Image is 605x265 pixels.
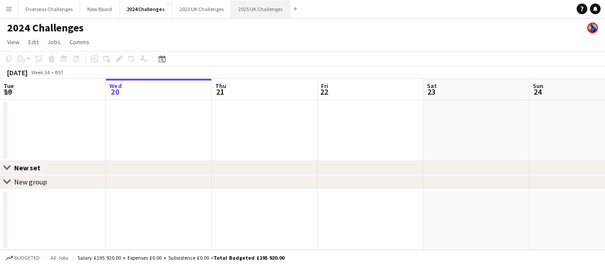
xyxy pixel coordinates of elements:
[320,87,328,97] span: 22
[231,0,290,18] button: 2025 UK Challenges
[214,87,226,97] span: 21
[109,82,122,90] span: Wed
[321,82,328,90] span: Fri
[4,253,41,263] button: Budgeted
[108,87,122,97] span: 20
[7,38,19,46] span: View
[215,82,226,90] span: Thu
[66,36,93,48] a: Comms
[213,254,284,261] span: Total Budgeted £195 920.00
[531,87,543,97] span: 24
[28,38,39,46] span: Edit
[70,38,89,46] span: Comms
[2,87,14,97] span: 19
[25,36,42,48] a: Edit
[47,38,61,46] span: Jobs
[7,21,84,35] h1: 2024 Challenges
[427,82,437,90] span: Sat
[426,87,437,97] span: 23
[49,254,70,261] span: All jobs
[4,82,14,90] span: Tue
[80,0,120,18] button: New Board
[18,0,80,18] button: Overseas Challenges
[55,69,64,76] div: BST
[44,36,64,48] a: Jobs
[14,163,47,172] div: New set
[4,36,23,48] a: View
[14,177,47,186] div: New group
[120,0,172,18] button: 2024 Challenges
[78,254,284,261] div: Salary £195 920.00 + Expenses £0.00 + Subsistence £0.00 =
[533,82,543,90] span: Sun
[587,23,598,33] app-user-avatar: Andy Baker
[172,0,231,18] button: 2023 UK Challenges
[7,68,27,77] div: [DATE]
[29,69,51,76] span: Week 34
[14,255,40,261] span: Budgeted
